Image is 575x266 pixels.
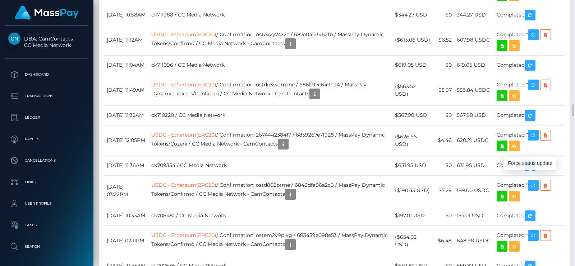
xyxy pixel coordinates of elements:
td: [DATE] 12:05PM [104,125,149,156]
td: ck708481 / CC Media Network [149,206,393,225]
td: $631.95 USD [392,156,433,175]
p: Taxes [8,220,85,231]
td: / Confirmation: 267444238417 / 6859267e7f928 / MassPay Dynamic Tokens/Cozeni / CC Media Network -... [149,125,393,156]
p: Cancellations [8,155,85,166]
td: ($626.66 USD) [392,125,433,156]
img: MassPay Logo [15,6,79,20]
a: Search [5,238,88,256]
td: $619.05 USD [392,55,433,75]
p: Ledger [8,112,85,123]
a: Payees [5,130,88,148]
td: Completed [494,55,564,75]
td: [DATE] 11:36AM [104,156,149,175]
a: Cancellations [5,152,88,170]
td: $567.98 USD [392,105,433,125]
td: Completed * [494,25,564,55]
td: Completed [494,206,564,225]
td: ($654.02 USD) [392,225,433,256]
p: Dashboard [8,69,85,80]
td: [DATE] 11:12AM [104,25,149,55]
td: 631.95 USD [454,156,494,175]
td: Completed [494,105,564,125]
td: 607.98 USDC [454,25,494,55]
td: 558.84 USDC [454,75,494,105]
td: ($563.52 USD) [392,75,433,105]
td: Completed * [494,75,564,105]
p: User Profile [8,198,85,209]
a: Transactions [5,87,88,105]
td: $5.97 [433,75,454,105]
td: ($190.53 USD) [392,175,433,206]
td: ck709354 / CC Media Network [149,156,393,175]
td: ck711096 / CC Media Network [149,55,393,75]
a: Links [5,173,88,191]
td: $0 [433,105,454,125]
a: USDC - Ethereum(ERC20) [151,132,216,138]
td: $0 [433,206,454,225]
td: / Confirmation: ostevvy74z2e / 687e0403462fb / MassPay Dynamic Tokens/Confirmo / CC Media Network... [149,25,393,55]
td: 344.27 USD [454,5,494,25]
p: Transactions [8,91,85,101]
td: $197.01 USD [392,206,433,225]
td: $0 [433,156,454,175]
img: CC Media Network [8,33,20,45]
td: [DATE] 03:22PM [104,175,149,206]
td: [DATE] 02:11PM [104,225,149,256]
td: $6.48 [433,225,454,256]
a: USDC - Ethereum(ERC20) [151,81,216,88]
td: ck711988 / CC Media Network [149,5,393,25]
td: Completed * [494,225,564,256]
td: $344.27 USD [392,5,433,25]
a: USDC - Ethereum(ERC20) [151,232,216,238]
td: / Confirmation: ostdn3womzne / 686b97c649c94 / MassPay Dynamic Tokens/Confirmo / CC Media Network... [149,75,393,105]
td: [DATE] 10:58AM [104,5,149,25]
a: USDC - Ethereum(ERC20) [151,182,216,188]
td: 648.98 USDC [454,225,494,256]
td: $6.52 [433,25,454,55]
td: $0 [433,5,454,25]
td: $0 [433,55,454,75]
a: User Profile [5,195,88,213]
td: 189.00 USDC [454,175,494,206]
td: [DATE] 11:49AM [104,75,149,105]
p: Search [8,241,85,252]
a: USDC - Ethereum(ERC20) [151,31,216,38]
div: Force status update [504,157,556,170]
td: $4.46 [433,125,454,156]
td: 619.05 USD [454,55,494,75]
td: / Confirmation: ostd802prrne / 6846dfa86a2c9 / MassPay Dynamic Tokens/Confirmo / CC Media Network... [149,175,393,206]
td: [DATE] 10:33AM [104,206,149,225]
span: DBA: CamContacts CC Media Network [5,35,88,48]
a: Ledger [5,109,88,127]
td: / Confirmation: ostem2v9pjvg / 683459e098e53 / MassPay Dynamic Tokens/Confirmo / CC Media Network... [149,225,393,256]
td: 620.21 USDC [454,125,494,156]
a: Taxes [5,216,88,234]
td: Completed [494,5,564,25]
td: 567.98 USD [454,105,494,125]
td: [DATE] 11:04AM [104,55,149,75]
td: Completed * [494,125,564,156]
p: Links [8,177,85,187]
td: ($613.06 USD) [392,25,433,55]
p: Payees [8,134,85,144]
a: Dashboard [5,66,88,84]
td: [DATE] 11:32AM [104,105,149,125]
td: 197.01 USD [454,206,494,225]
td: Completed [494,156,564,175]
td: Completed * [494,175,564,206]
td: $5.29 [433,175,454,206]
td: ck710228 / CC Media Network [149,105,393,125]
